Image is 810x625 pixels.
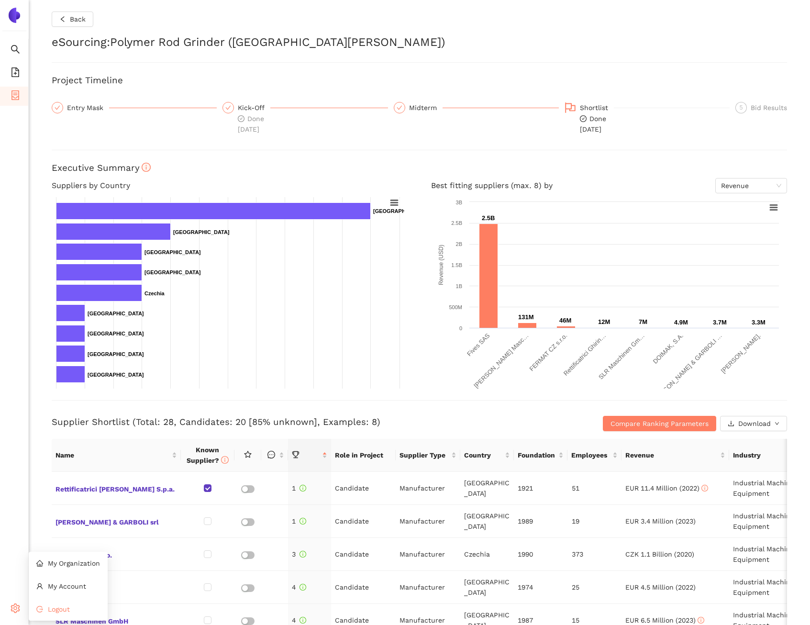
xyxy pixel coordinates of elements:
text: Rettificatrici Ghirin… [562,332,607,377]
text: Czechia [144,290,165,296]
div: Kick-Off [238,102,270,113]
span: 1 [292,484,306,492]
span: info-circle [300,518,306,525]
span: EUR 6.5 Million (2023) [625,616,704,624]
span: 1 [292,517,306,525]
span: search [11,41,20,60]
span: info-circle [142,163,151,172]
span: Revenue [625,450,718,460]
td: Manufacturer [396,538,460,571]
text: FERMAT CZ s.r.o. [528,332,568,373]
span: 4 [292,583,306,591]
text: 4.9M [674,319,688,326]
span: FERMAT CZ s.r.o. [55,548,177,560]
text: [GEOGRAPHIC_DATA] [88,351,144,357]
div: Midterm [409,102,443,113]
span: message [267,451,275,458]
span: Foundation [518,450,556,460]
text: Fives SAS [466,332,491,357]
button: Compare Ranking Parameters [603,416,716,431]
text: [GEOGRAPHIC_DATA] [173,229,230,235]
div: Shortlistcheck-circleDone[DATE] [565,102,730,134]
h2: eSourcing : Polymer Rod Grinder ([GEOGRAPHIC_DATA][PERSON_NAME]) [52,34,787,51]
span: logout [36,606,43,613]
span: Done [DATE] [238,115,264,133]
span: My Organization [48,559,100,567]
th: this column's title is Employees,this column is sortable [567,439,621,472]
th: Role in Project [331,439,396,472]
span: 4 [292,616,306,624]
th: this column's title is Name,this column is sortable [52,439,181,472]
span: info-circle [300,485,306,491]
span: [PERSON_NAME] & GARBOLI srl [55,515,177,527]
th: this column is sortable [261,439,288,472]
span: EUR 3.4 Million (2023) [625,517,696,525]
span: left [59,16,66,23]
span: Logout [48,605,70,613]
span: user [36,583,43,590]
text: 0 [459,325,462,331]
span: file-add [11,64,20,83]
span: trophy [292,451,300,458]
td: 51 [568,472,621,505]
span: Name [55,450,170,460]
span: check [225,105,231,111]
text: 2.5B [451,220,462,226]
td: 373 [568,538,621,571]
span: Back [70,14,86,24]
span: Country [464,450,503,460]
span: EUR 4.5 Million (2022) [625,583,696,591]
td: Manufacturer [396,571,460,604]
span: info-circle [300,617,306,624]
span: 5 [740,104,743,111]
td: [GEOGRAPHIC_DATA] [460,505,514,538]
span: 3 [292,550,306,558]
span: info-circle [221,456,229,464]
text: 3.7M [713,319,727,326]
text: [PERSON_NAME] Masc… [472,332,530,390]
span: download [728,420,734,428]
h3: Executive Summary [52,162,787,174]
span: My Account [48,582,86,590]
span: EUR 11.4 Million (2022) [625,484,708,492]
text: 1.5B [451,262,462,268]
span: info-circle [300,584,306,591]
span: info-circle [300,551,306,558]
h3: Supplier Shortlist (Total: 28, Candidates: 20 [85% unknown], Examples: 8) [52,416,542,428]
th: this column's title is Foundation,this column is sortable [514,439,567,472]
text: DOIMAK, S.A. [651,332,684,365]
text: [GEOGRAPHIC_DATA] [88,311,144,316]
text: [GEOGRAPHIC_DATA] [88,372,144,378]
th: this column's title is Revenue,this column is sortable [621,439,729,472]
span: Supplier Type [399,450,449,460]
h4: Suppliers by Country [52,178,408,193]
text: 2B [455,241,462,247]
td: Manufacturer [396,505,460,538]
button: downloadDownloaddown [720,416,787,431]
td: 1990 [514,538,567,571]
td: Candidate [331,571,396,604]
h3: Project Timeline [52,74,787,87]
text: [GEOGRAPHIC_DATA] [144,249,201,255]
span: check-circle [580,115,587,122]
td: Candidate [331,472,396,505]
text: [GEOGRAPHIC_DATA] [88,331,144,336]
td: Manufacturer [396,472,460,505]
td: Czechia [460,538,514,571]
span: Employees [571,450,610,460]
text: 12M [598,318,610,325]
span: check [397,105,402,111]
span: setting [11,600,20,619]
span: down [775,421,779,427]
td: 25 [568,571,621,604]
span: Bid Results [751,104,787,112]
text: [GEOGRAPHIC_DATA] [144,269,201,275]
text: SLR Maschinen Gm… [597,332,646,381]
text: [PERSON_NAME]. [719,332,762,375]
span: flag [565,102,576,113]
span: info-circle [701,485,708,491]
span: container [11,87,20,106]
text: 7M [639,318,647,325]
span: star [244,451,252,458]
text: 46M [559,317,571,324]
